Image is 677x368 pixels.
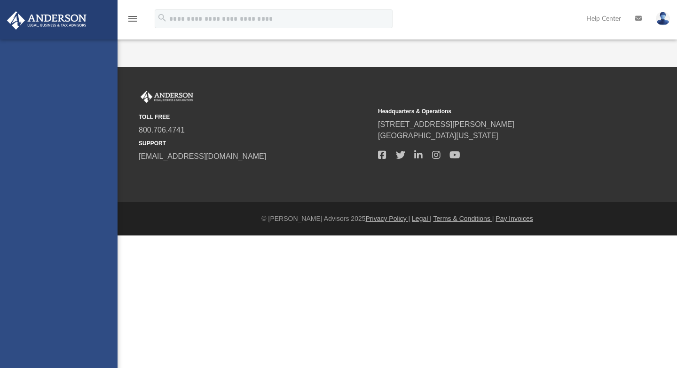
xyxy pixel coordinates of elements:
[127,13,138,24] i: menu
[118,214,677,224] div: © [PERSON_NAME] Advisors 2025
[378,120,514,128] a: [STREET_ADDRESS][PERSON_NAME]
[412,215,432,222] a: Legal |
[433,215,494,222] a: Terms & Conditions |
[139,91,195,103] img: Anderson Advisors Platinum Portal
[656,12,670,25] img: User Pic
[4,11,89,30] img: Anderson Advisors Platinum Portal
[139,113,371,121] small: TOLL FREE
[139,139,371,148] small: SUPPORT
[366,215,410,222] a: Privacy Policy |
[496,215,533,222] a: Pay Invoices
[378,132,498,140] a: [GEOGRAPHIC_DATA][US_STATE]
[378,107,611,116] small: Headquarters & Operations
[127,18,138,24] a: menu
[139,152,266,160] a: [EMAIL_ADDRESS][DOMAIN_NAME]
[139,126,185,134] a: 800.706.4741
[157,13,167,23] i: search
